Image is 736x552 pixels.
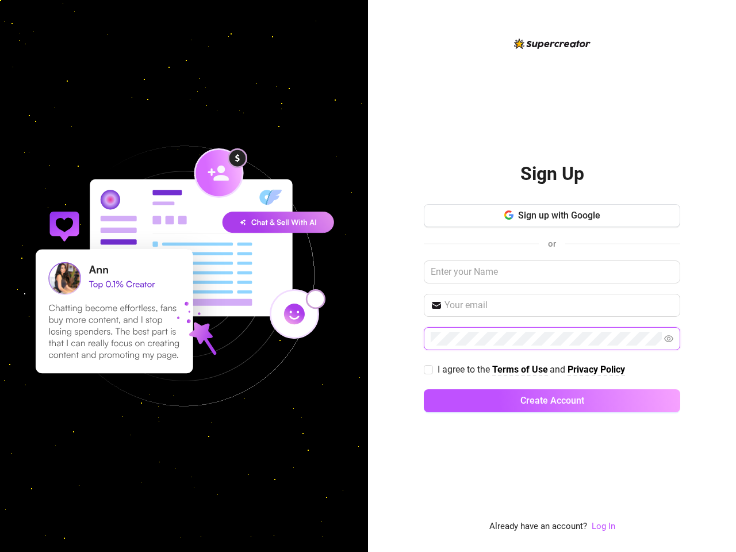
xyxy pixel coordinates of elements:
[492,364,548,375] strong: Terms of Use
[520,162,584,186] h2: Sign Up
[424,389,680,412] button: Create Account
[592,521,615,531] a: Log In
[424,260,680,283] input: Enter your Name
[444,298,673,312] input: Your email
[438,364,492,375] span: I agree to the
[664,334,673,343] span: eye
[520,395,584,406] span: Create Account
[592,520,615,534] a: Log In
[518,210,600,221] span: Sign up with Google
[492,364,548,376] a: Terms of Use
[548,239,556,249] span: or
[568,364,625,376] a: Privacy Policy
[514,39,591,49] img: logo-BBDzfeDw.svg
[489,520,587,534] span: Already have an account?
[424,204,680,227] button: Sign up with Google
[550,364,568,375] span: and
[568,364,625,375] strong: Privacy Policy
